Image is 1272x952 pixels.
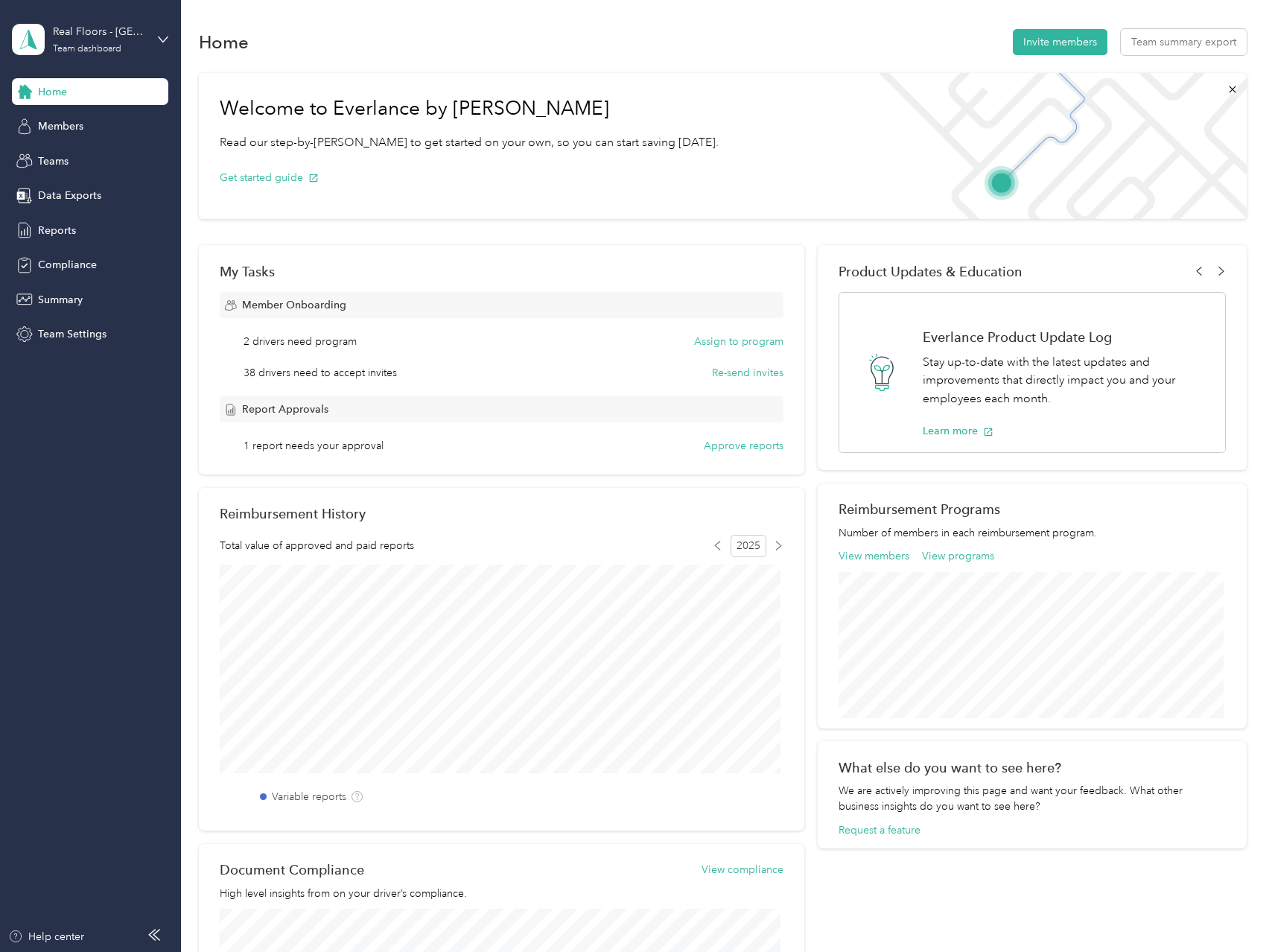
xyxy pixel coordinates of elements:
button: View members [839,548,909,564]
div: We are actively improving this page and want your feedback. What other business insights do you w... [839,783,1226,814]
h2: Reimbursement Programs [839,501,1226,517]
button: Invite members [1013,29,1107,55]
img: Welcome to everlance [864,73,1246,219]
span: Compliance [38,257,97,273]
span: 2025 [731,535,766,557]
h1: Home [199,34,249,50]
div: Team dashboard [53,45,121,54]
span: Teams [38,153,69,169]
h1: Welcome to Everlance by [PERSON_NAME] [220,97,719,121]
div: My Tasks [220,264,783,279]
button: Assign to program [694,334,783,349]
span: 38 drivers need to accept invites [244,365,397,381]
button: Help center [8,929,84,945]
span: Home [38,84,67,100]
h2: Reimbursement History [220,506,366,521]
button: Team summary export [1121,29,1247,55]
span: Report Approvals [242,402,328,417]
span: Member Onboarding [242,297,346,313]
button: View programs [922,548,994,564]
h2: Document Compliance [220,862,364,878]
button: Request a feature [839,822,920,838]
span: Product Updates & Education [839,264,1023,279]
span: Members [38,118,83,134]
button: Learn more [923,423,993,439]
p: High level insights from on your driver’s compliance. [220,886,783,901]
div: What else do you want to see here? [839,760,1226,775]
p: Read our step-by-[PERSON_NAME] to get started on your own, so you can start saving [DATE]. [220,133,719,152]
button: Re-send invites [712,365,783,381]
button: Get started guide [220,170,319,185]
span: Reports [38,223,76,238]
label: Variable reports [272,789,346,805]
h1: Everlance Product Update Log [923,329,1209,345]
span: Data Exports [38,188,101,203]
iframe: Everlance-gr Chat Button Frame [1189,869,1272,952]
div: Real Floors - [GEOGRAPHIC_DATA] [53,24,146,39]
span: 1 report needs your approval [244,438,384,454]
span: Total value of approved and paid reports [220,538,414,553]
p: Stay up-to-date with the latest updates and improvements that directly impact you and your employ... [923,353,1209,408]
p: Number of members in each reimbursement program. [839,525,1226,541]
button: View compliance [702,862,783,878]
span: Team Settings [38,326,106,342]
span: Summary [38,292,83,308]
span: 2 drivers need program [244,334,357,349]
button: Approve reports [704,438,783,454]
